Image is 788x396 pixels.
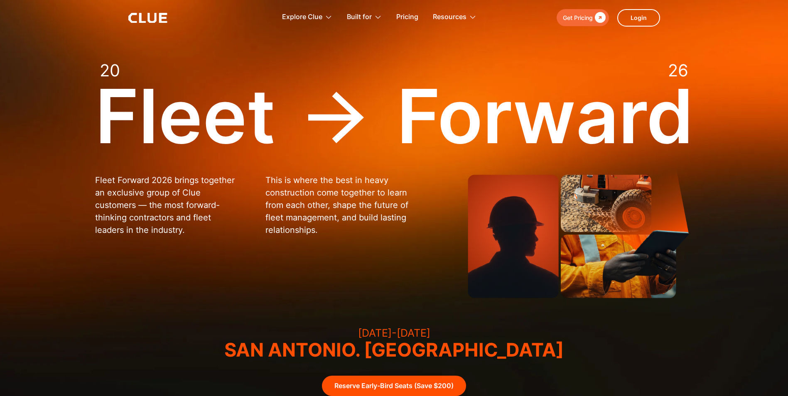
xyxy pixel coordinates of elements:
a: Get Pricing [557,9,609,26]
div: Forward [397,79,693,154]
p: This is where the best in heavy construction come together to learn from each other, shape the fu... [265,174,411,236]
div: 26 [668,62,688,79]
h3: [DATE]-[DATE] [224,328,564,338]
div: 20 [100,62,120,79]
div:  [593,12,606,23]
div: Built for [347,4,372,30]
p: Fleet Forward 2026 brings together an exclusive group of Clue customers — the most forward-thinki... [95,174,241,236]
a: Login [617,9,660,27]
a: Pricing [396,4,418,30]
div: Explore Clue [282,4,322,30]
div: Built for [347,4,382,30]
div: Fleet [95,79,275,154]
div: Explore Clue [282,4,332,30]
div: Resources [433,4,466,30]
div: Resources [433,4,476,30]
div: Get Pricing [563,12,593,23]
a: Reserve Early-Bird Seats (Save $200) [322,376,466,396]
h3: SAN ANTONIO. [GEOGRAPHIC_DATA] [224,340,564,359]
